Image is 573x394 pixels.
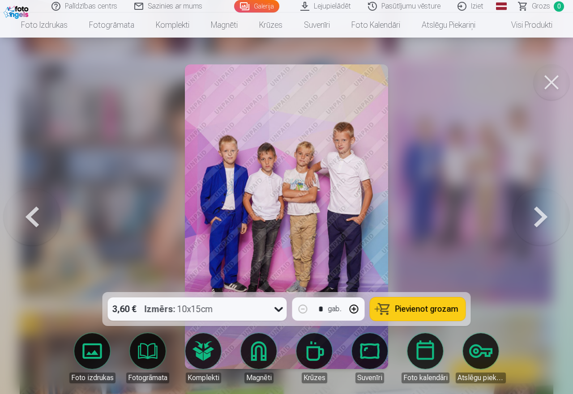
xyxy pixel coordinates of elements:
div: Suvenīri [355,373,384,383]
a: Visi produkti [486,13,563,38]
span: 0 [554,1,564,12]
div: Foto kalendāri [402,373,449,383]
a: Komplekti [178,333,228,383]
a: Magnēti [234,333,284,383]
a: Foto kalendāri [341,13,411,38]
div: gab. [328,304,342,314]
a: Komplekti [145,13,200,38]
a: Foto izdrukas [10,13,78,38]
div: Atslēgu piekariņi [456,373,506,383]
div: Komplekti [186,373,221,383]
a: Suvenīri [293,13,341,38]
strong: Izmērs : [145,303,175,315]
div: Foto izdrukas [69,373,115,383]
a: Atslēgu piekariņi [456,333,506,383]
button: Pievienot grozam [370,297,466,321]
span: Pievienot grozam [395,305,458,313]
img: /fa1 [4,4,31,19]
a: Foto kalendāri [400,333,450,383]
a: Fotogrāmata [123,333,173,383]
div: Magnēti [244,373,274,383]
div: 3,60 € [108,297,141,321]
a: Suvenīri [345,333,395,383]
span: Grozs [532,1,550,12]
a: Krūzes [289,333,339,383]
div: 10x15cm [145,297,213,321]
a: Atslēgu piekariņi [411,13,486,38]
div: Krūzes [302,373,327,383]
div: Fotogrāmata [126,373,169,383]
a: Foto izdrukas [67,333,117,383]
a: Fotogrāmata [78,13,145,38]
a: Krūzes [248,13,293,38]
a: Magnēti [200,13,248,38]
